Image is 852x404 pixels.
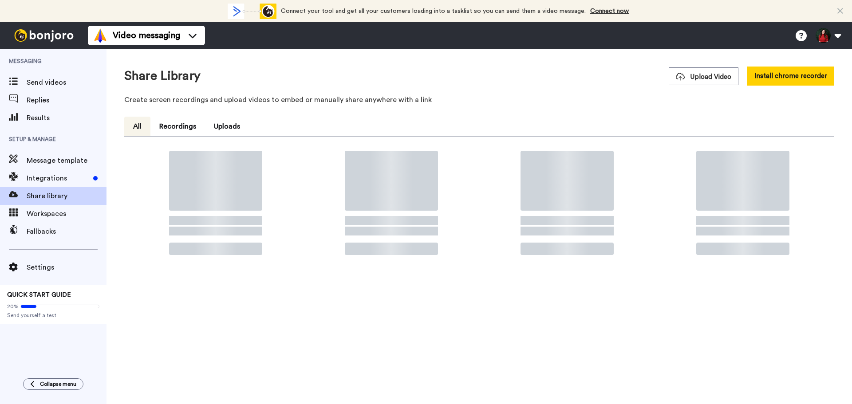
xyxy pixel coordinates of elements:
span: Results [27,113,106,123]
span: Collapse menu [40,380,76,388]
span: Fallbacks [27,226,106,237]
button: Uploads [205,117,249,136]
span: Integrations [27,173,90,184]
span: Send videos [27,77,106,88]
span: Message template [27,155,106,166]
span: Send yourself a test [7,312,99,319]
img: bj-logo-header-white.svg [11,29,77,42]
p: Create screen recordings and upload videos to embed or manually share anywhere with a link [124,94,834,105]
button: Install chrome recorder [747,67,834,86]
button: Collapse menu [23,378,83,390]
span: 20% [7,303,19,310]
span: Video messaging [113,29,180,42]
span: Replies [27,95,106,106]
button: All [124,117,150,136]
img: vm-color.svg [93,28,107,43]
span: Upload Video [676,72,731,82]
a: Connect now [590,8,629,14]
span: Settings [27,262,106,273]
span: Share library [27,191,106,201]
button: Upload Video [669,67,738,85]
button: Recordings [150,117,205,136]
span: Workspaces [27,208,106,219]
span: Connect your tool and get all your customers loading into a tasklist so you can send them a video... [281,8,586,14]
span: QUICK START GUIDE [7,292,71,298]
h1: Share Library [124,69,201,83]
div: animation [228,4,276,19]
